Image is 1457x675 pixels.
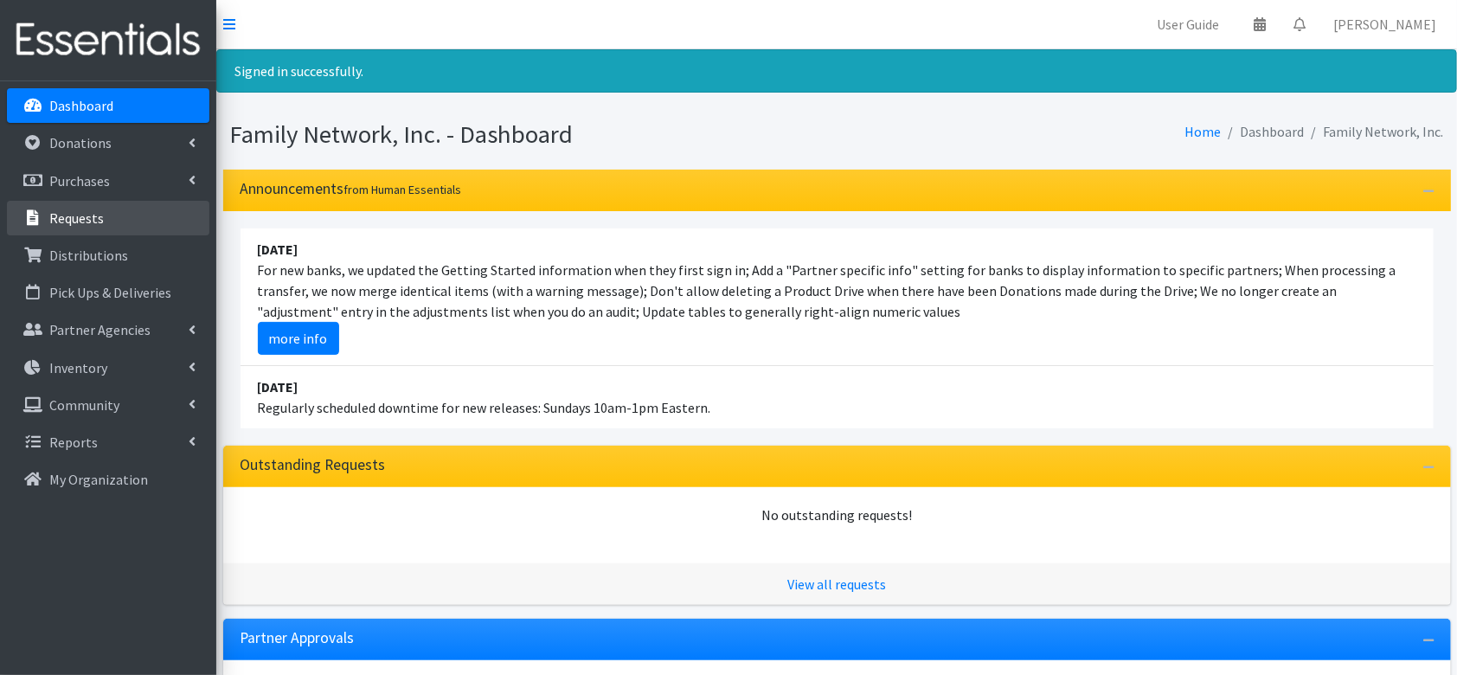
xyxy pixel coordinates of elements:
[49,471,148,488] p: My Organization
[49,247,128,264] p: Distributions
[49,359,107,376] p: Inventory
[241,629,355,647] h3: Partner Approvals
[7,201,209,235] a: Requests
[49,209,104,227] p: Requests
[49,172,110,190] p: Purchases
[49,434,98,451] p: Reports
[241,366,1434,428] li: Regularly scheduled downtime for new releases: Sundays 10am-1pm Eastern.
[7,164,209,198] a: Purchases
[7,275,209,310] a: Pick Ups & Deliveries
[1222,119,1305,145] li: Dashboard
[1143,7,1233,42] a: User Guide
[7,350,209,385] a: Inventory
[241,228,1434,366] li: For new banks, we updated the Getting Started information when they first sign in; Add a "Partner...
[216,49,1457,93] div: Signed in successfully.
[241,180,462,198] h3: Announcements
[7,425,209,460] a: Reports
[1319,7,1450,42] a: [PERSON_NAME]
[49,134,112,151] p: Donations
[7,125,209,160] a: Donations
[49,97,113,114] p: Dashboard
[258,241,298,258] strong: [DATE]
[7,88,209,123] a: Dashboard
[241,505,1434,525] div: No outstanding requests!
[1305,119,1444,145] li: Family Network, Inc.
[1185,123,1222,140] a: Home
[7,238,209,273] a: Distributions
[7,11,209,69] img: HumanEssentials
[7,462,209,497] a: My Organization
[49,321,151,338] p: Partner Agencies
[230,119,831,150] h1: Family Network, Inc. - Dashboard
[7,312,209,347] a: Partner Agencies
[241,456,386,474] h3: Outstanding Requests
[258,322,339,355] a: more info
[49,396,119,414] p: Community
[787,575,886,593] a: View all requests
[344,182,462,197] small: from Human Essentials
[258,378,298,395] strong: [DATE]
[7,388,209,422] a: Community
[49,284,171,301] p: Pick Ups & Deliveries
